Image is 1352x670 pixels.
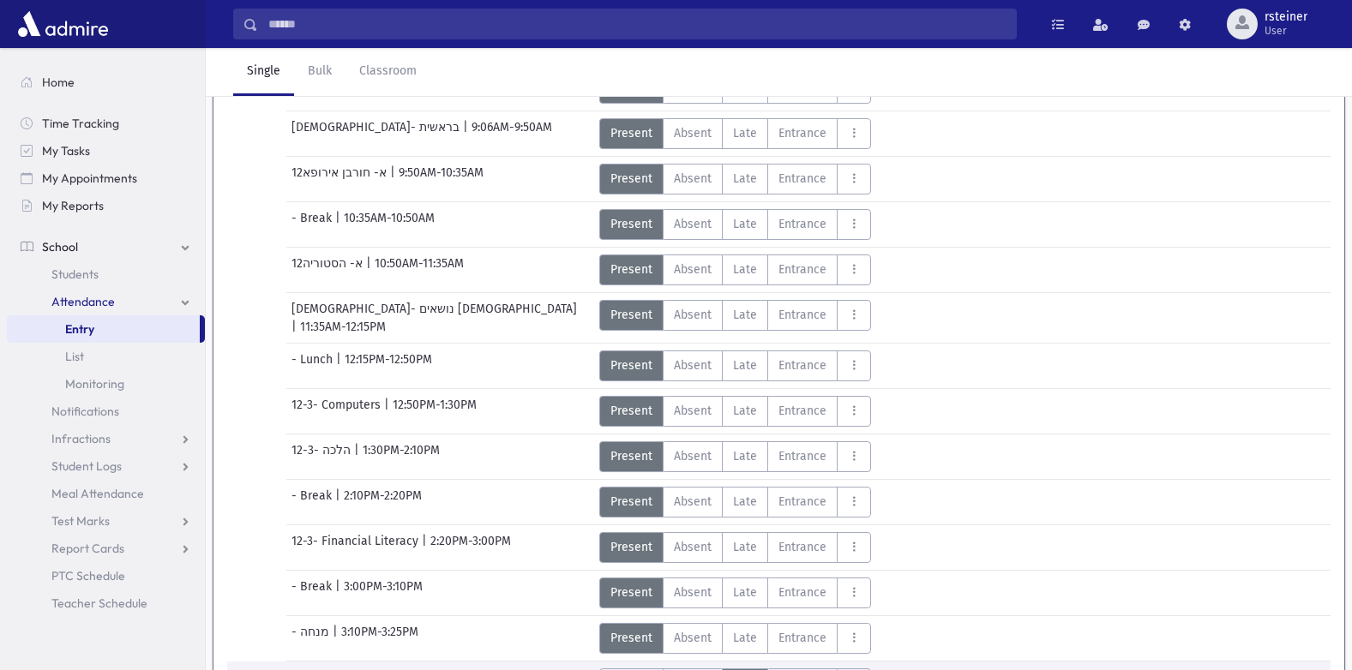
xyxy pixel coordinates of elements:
[344,487,422,517] span: 2:10PM-2:20PM
[7,535,205,562] a: Report Cards
[778,356,826,374] span: Entrance
[733,583,757,601] span: Late
[42,170,137,186] span: My Appointments
[366,254,375,285] span: |
[1265,10,1307,24] span: rsteiner
[291,532,422,563] span: 12-3- Financial Literacy
[341,623,418,654] span: 3:10PM-3:25PM
[599,300,871,331] div: AttTypes
[610,447,652,465] span: Present
[610,170,652,188] span: Present
[65,349,84,364] span: List
[599,532,871,563] div: AttTypes
[599,577,871,608] div: AttTypes
[344,209,435,240] span: 10:35AM-10:50AM
[610,538,652,556] span: Present
[51,595,147,611] span: Teacher Schedule
[733,493,757,511] span: Late
[51,568,125,583] span: PTC Schedule
[733,170,757,188] span: Late
[1265,24,1307,38] span: User
[733,306,757,324] span: Late
[291,118,463,149] span: [DEMOGRAPHIC_DATA]- בראשית
[674,356,712,374] span: Absent
[674,583,712,601] span: Absent
[599,623,871,654] div: AttTypes
[7,165,205,192] a: My Appointments
[7,343,205,370] a: List
[291,300,580,318] span: [DEMOGRAPHIC_DATA]- נושאים [DEMOGRAPHIC_DATA]
[7,69,205,96] a: Home
[399,164,484,194] span: 9:50AM-10:35AM
[65,376,124,392] span: Monitoring
[7,192,205,219] a: My Reports
[778,170,826,188] span: Entrance
[610,583,652,601] span: Present
[674,306,712,324] span: Absent
[599,487,871,517] div: AttTypes
[610,402,652,420] span: Present
[51,294,115,309] span: Attendance
[778,402,826,420] span: Entrance
[345,350,432,381] span: 12:15PM-12:50PM
[384,396,393,427] span: |
[599,164,871,194] div: AttTypes
[422,532,430,563] span: |
[336,350,345,381] span: |
[733,538,757,556] span: Late
[291,350,336,381] span: - Lunch
[7,425,205,452] a: Infractions
[291,577,335,608] span: - Break
[51,486,144,501] span: Meal Attendance
[733,356,757,374] span: Late
[7,589,205,617] a: Teacher Schedule
[42,75,75,90] span: Home
[778,493,826,511] span: Entrance
[51,431,111,446] span: Infractions
[7,233,205,260] a: School
[610,356,652,374] span: Present
[778,260,826,278] span: Entrance
[7,452,205,480] a: Student Logs
[42,239,78,254] span: School
[7,370,205,398] a: Monitoring
[733,260,757,278] span: Late
[599,254,871,285] div: AttTypes
[599,209,871,240] div: AttTypes
[674,629,712,647] span: Absent
[7,110,205,137] a: Time Tracking
[778,124,826,142] span: Entrance
[42,143,90,159] span: My Tasks
[674,260,712,278] span: Absent
[599,441,871,472] div: AttTypes
[599,118,871,149] div: AttTypes
[430,532,511,563] span: 2:20PM-3:00PM
[610,124,652,142] span: Present
[42,116,119,131] span: Time Tracking
[7,260,205,288] a: Students
[7,398,205,425] a: Notifications
[7,480,205,507] a: Meal Attendance
[291,254,366,285] span: 12א- הסטוריה
[599,350,871,381] div: AttTypes
[610,260,652,278] span: Present
[258,9,1016,39] input: Search
[7,137,205,165] a: My Tasks
[599,396,871,427] div: AttTypes
[51,513,110,529] span: Test Marks
[674,124,712,142] span: Absent
[51,266,99,282] span: Students
[346,48,430,96] a: Classroom
[335,487,344,517] span: |
[733,215,757,233] span: Late
[291,318,300,336] span: |
[674,493,712,511] span: Absent
[472,118,552,149] span: 9:06AM-9:50AM
[778,583,826,601] span: Entrance
[291,164,390,194] span: 12א- חורבן אירופא
[674,447,712,465] span: Absent
[291,209,335,240] span: - Break
[14,7,112,41] img: AdmirePro
[51,541,124,556] span: Report Cards
[393,396,477,427] span: 12:50PM-1:30PM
